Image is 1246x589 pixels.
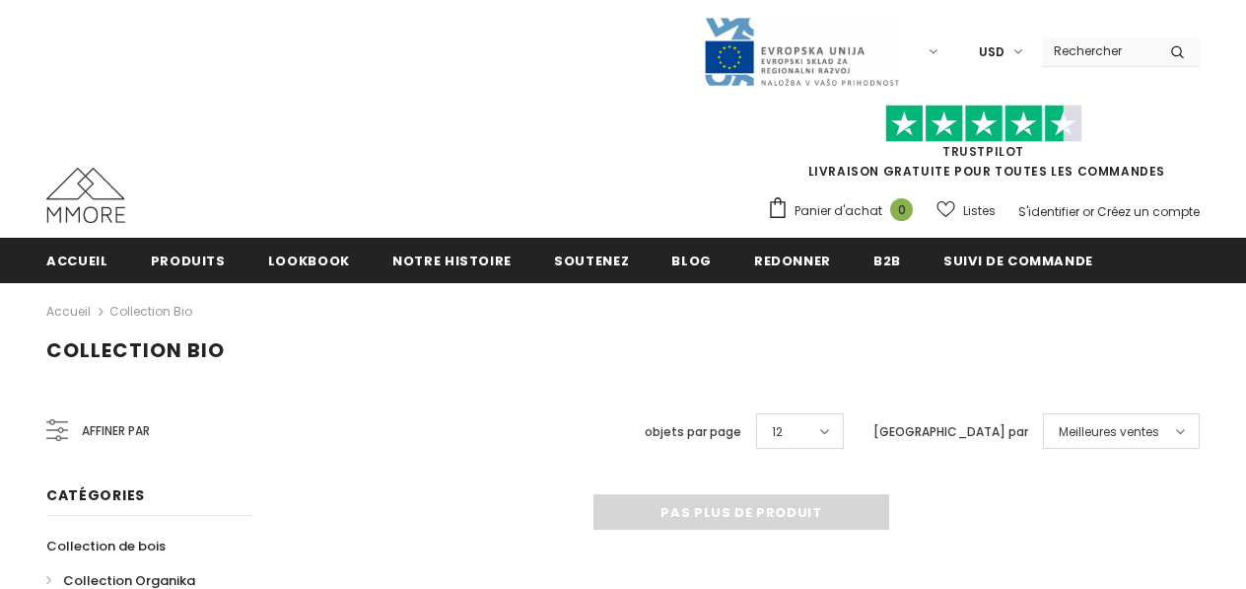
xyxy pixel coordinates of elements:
a: Accueil [46,300,91,324]
a: Collection de bois [46,529,166,563]
a: Notre histoire [392,238,512,282]
span: Blog [671,252,712,270]
img: Javni Razpis [703,16,900,88]
span: USD [979,42,1004,62]
a: Produits [151,238,226,282]
span: B2B [873,252,901,270]
span: Listes [963,201,996,221]
img: Faites confiance aux étoiles pilotes [885,105,1082,143]
span: Meilleures ventes [1059,422,1159,442]
a: soutenez [554,238,629,282]
a: Redonner [754,238,831,282]
span: Catégories [46,485,145,505]
a: B2B [873,238,901,282]
img: Cas MMORE [46,168,125,223]
span: Panier d'achat [795,201,882,221]
input: Search Site [1042,37,1155,65]
a: TrustPilot [942,143,1024,160]
span: Lookbook [268,252,350,270]
a: Accueil [46,238,108,282]
label: [GEOGRAPHIC_DATA] par [873,422,1028,442]
span: LIVRAISON GRATUITE POUR TOUTES LES COMMANDES [767,113,1200,180]
a: Panier d'achat 0 [767,196,923,226]
span: Produits [151,252,226,270]
a: Créez un compte [1097,203,1200,220]
span: Redonner [754,252,831,270]
a: Blog [671,238,712,282]
span: or [1082,203,1094,220]
span: soutenez [554,252,629,270]
a: Lookbook [268,238,350,282]
label: objets par page [645,422,741,442]
span: 12 [772,422,783,442]
span: Notre histoire [392,252,512,270]
span: Collection de bois [46,537,166,555]
a: Collection Bio [109,303,192,320]
a: S'identifier [1018,203,1079,220]
a: Suivi de commande [943,238,1093,282]
span: 0 [890,198,913,221]
span: Accueil [46,252,108,270]
span: Suivi de commande [943,252,1093,270]
a: Listes [936,193,996,228]
span: Collection Bio [46,336,225,364]
a: Javni Razpis [703,42,900,59]
span: Affiner par [82,420,150,442]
